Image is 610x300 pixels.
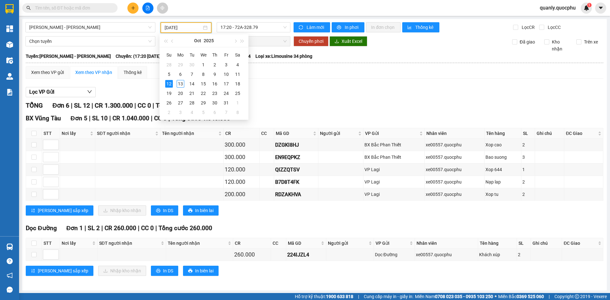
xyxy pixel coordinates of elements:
td: VP Lagi [363,188,425,201]
span: | [138,224,139,232]
span: In phơi [345,24,359,31]
span: In DS [163,207,173,214]
td: 2025-10-06 [175,70,186,79]
td: 2025-11-08 [232,108,243,117]
span: Miền Nam [415,293,493,300]
span: file-add [146,6,150,10]
div: 4 [234,61,241,69]
span: down [87,89,92,94]
span: | [89,115,91,122]
td: 2025-11-02 [163,108,175,117]
span: Tổng cước 260.000 [159,224,212,232]
div: 1 [200,61,207,69]
div: Xem theo VP nhận [75,69,112,76]
span: In biên lai [195,267,213,274]
div: 300.000 [225,153,258,162]
span: SL 12 [74,102,90,109]
th: STT [42,128,60,139]
div: xe00557.quocphu [426,166,483,173]
div: 260.000 [234,250,270,259]
td: 2025-10-14 [186,79,198,89]
span: search [26,6,31,10]
button: 2025 [204,34,214,47]
span: Người gửi [328,240,367,247]
div: Xop tu [485,191,520,198]
button: downloadNhập kho nhận [98,266,146,276]
span: | [134,102,136,109]
div: 3 [522,154,533,161]
div: 3 [177,109,184,116]
td: 2025-10-05 [163,70,175,79]
button: printerIn biên lai [183,205,219,216]
button: Oct [194,34,201,47]
span: Dọc Đường [26,224,57,232]
span: | [151,115,152,122]
span: printer [188,208,193,213]
img: warehouse-icon [6,41,13,48]
img: logo-vxr [5,4,14,14]
span: Mã GD [288,240,320,247]
span: | [109,115,111,122]
span: | [85,224,86,232]
td: 2025-10-11 [232,70,243,79]
div: RDZAKHVA [275,190,317,198]
span: printer [156,208,160,213]
span: printer [188,269,193,274]
span: SL 10 [92,115,108,122]
div: 30 [188,61,196,69]
td: 2025-10-12 [163,79,175,89]
td: 2025-09-28 [163,60,175,70]
div: B7D8T4FK [275,178,317,186]
th: Tên hàng [485,128,521,139]
div: 19 [165,90,173,97]
div: 22 [200,90,207,97]
span: Người gửi [320,130,356,137]
th: Nhân viên [415,238,478,249]
strong: 0369 525 060 [517,294,544,299]
div: xe00557.quocphu [426,154,483,161]
b: Tuyến: [PERSON_NAME] - [PERSON_NAME] [26,54,111,59]
div: 4 [188,109,196,116]
div: xe00557.quocphu [426,178,483,185]
div: 6 [211,109,219,116]
span: aim [160,6,165,10]
td: 2025-10-13 [175,79,186,89]
td: VP Lagi [363,176,425,188]
span: CR 260.000 [105,224,136,232]
span: | [358,293,359,300]
div: 6 [177,70,184,78]
span: plus [131,6,135,10]
td: 2025-10-27 [175,98,186,108]
td: 2025-10-22 [198,89,209,98]
span: message [7,287,13,293]
img: warehouse-icon [6,73,13,80]
span: | [91,102,93,109]
span: Đã giao [517,38,538,45]
div: 224IJZL4 [287,251,325,259]
img: warehouse-icon [6,57,13,64]
div: 14 [188,80,196,88]
span: Đơn 6 [52,102,69,109]
div: Khách xúp [479,251,515,258]
td: 2025-10-30 [209,98,220,108]
div: 3 [222,61,230,69]
td: 2025-10-23 [209,89,220,98]
div: 120.000 [225,177,258,186]
td: 2025-10-10 [220,70,232,79]
span: | [155,224,157,232]
td: 2025-10-21 [186,89,198,98]
span: CR 1.040.000 [112,115,149,122]
th: Tên hàng [478,238,517,249]
span: Chọn tuyến [29,37,152,46]
span: VP Gửi [365,130,418,137]
div: 120.000 [225,165,258,174]
div: EN9EQPKZ [275,153,317,161]
td: BX Bắc Phan Thiết [363,151,425,163]
button: In đơn chọn [366,22,401,32]
div: Xem theo VP gửi [31,69,64,76]
span: Làm mới [307,24,325,31]
th: SL [521,128,535,139]
div: Xop cao [485,141,520,148]
div: Nạp lap [485,178,520,185]
th: Su [163,50,175,60]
